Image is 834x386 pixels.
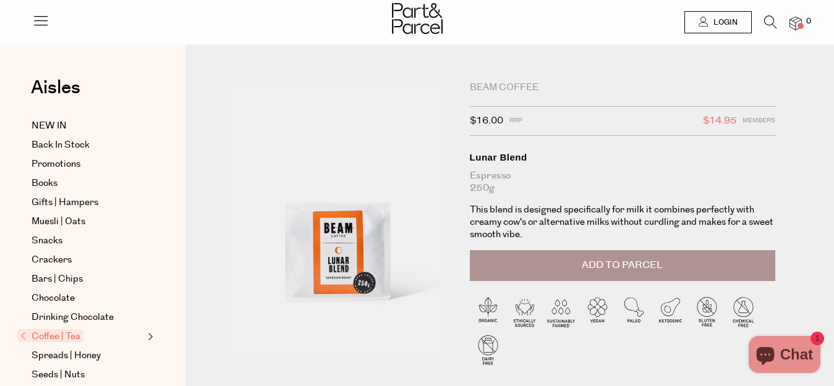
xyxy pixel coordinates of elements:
[32,367,85,382] span: Seeds | Nuts
[32,367,144,382] a: Seeds | Nuts
[32,138,90,153] span: Back In Stock
[32,253,144,267] a: Crackers
[506,293,543,330] img: P_P-ICONS-Live_Bec_V11_Ethically_Sourced.svg
[17,329,83,342] span: Coffee | Tea
[32,157,144,172] a: Promotions
[803,16,814,27] span: 0
[32,214,144,229] a: Muesli | Oats
[725,293,762,330] img: P_P-ICONS-Live_Bec_V11_Chemical_Free.svg
[684,11,752,33] a: Login
[31,78,80,109] a: Aisles
[32,310,114,325] span: Drinking Chocolate
[32,195,144,210] a: Gifts | Hampers
[31,74,80,101] span: Aisles
[689,293,725,330] img: P_P-ICONS-Live_Bec_V11_Gluten_Free.svg
[32,291,75,306] span: Chocolate
[745,336,824,376] inbox-online-store-chat: Shopify online store chat
[582,258,663,272] span: Add to Parcel
[710,17,738,28] span: Login
[579,293,616,330] img: P_P-ICONS-Live_Bec_V11_Vegan.svg
[32,176,144,191] a: Books
[32,138,144,153] a: Back In Stock
[470,170,776,195] div: Espresso 250g
[703,113,736,129] span: $14.95
[470,82,776,94] div: Beam Coffee
[32,272,144,287] a: Bars | Chips
[470,113,503,129] span: $16.00
[145,329,153,344] button: Expand/Collapse Coffee | Tea
[470,151,776,164] div: Lunar Blend
[32,253,72,267] span: Crackers
[32,119,67,133] span: NEW IN
[32,214,85,229] span: Muesli | Oats
[743,113,775,129] span: Members
[392,3,443,34] img: Part&Parcel
[32,348,101,363] span: Spreads | Honey
[470,293,506,330] img: P_P-ICONS-Live_Bec_V11_Organic.svg
[32,310,144,325] a: Drinking Chocolate
[32,195,98,210] span: Gifts | Hampers
[32,291,144,306] a: Chocolate
[470,250,776,281] button: Add to Parcel
[652,293,689,330] img: P_P-ICONS-Live_Bec_V11_Ketogenic.svg
[32,233,62,248] span: Snacks
[32,119,144,133] a: NEW IN
[32,157,80,172] span: Promotions
[32,176,57,191] span: Books
[789,17,802,30] a: 0
[32,348,144,363] a: Spreads | Honey
[509,113,522,129] span: RRP
[616,293,652,330] img: P_P-ICONS-Live_Bec_V11_Paleo.svg
[32,272,83,287] span: Bars | Chips
[543,293,579,330] img: P_P-ICONS-Live_Bec_V11_Sustainable_Farmed.svg
[32,233,144,248] a: Snacks
[470,332,506,368] img: P_P-ICONS-Live_Bec_V11_Dairy_Free.svg
[20,329,144,344] a: Coffee | Tea
[470,204,776,241] p: This blend is designed specifically for milk it combines perfectly with creamy cow's or alternati...
[223,82,451,351] img: Lunar Blend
